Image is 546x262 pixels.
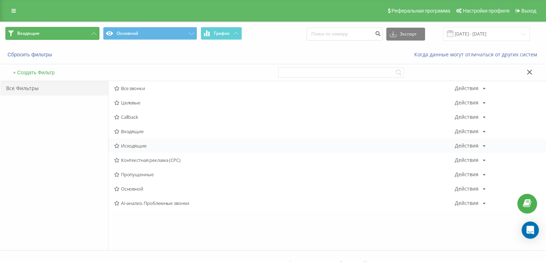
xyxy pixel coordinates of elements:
[214,31,230,36] span: График
[114,86,455,91] span: Все звонки
[455,201,479,206] div: Действия
[307,28,383,41] input: Поиск по номеру
[455,158,479,163] div: Действия
[114,143,455,148] span: Исходящие
[521,8,536,14] span: Выход
[0,81,108,95] div: Все Фильтры
[11,69,57,76] button: + Создать Фильтр
[455,100,479,105] div: Действия
[114,129,455,134] span: Входящие
[114,186,455,191] span: Основной
[114,114,455,120] span: Callback
[386,28,425,41] button: Экспорт
[455,114,479,120] div: Действия
[455,143,479,148] div: Действия
[17,31,39,36] span: Входящие
[201,27,242,40] button: График
[114,172,455,177] span: Пропущенные
[414,51,541,58] a: Когда данные могут отличаться от других систем
[5,51,56,58] button: Сбросить фильтры
[522,221,539,239] div: Open Intercom Messenger
[5,27,99,40] button: Входящие
[114,158,455,163] span: Контекстная реклама (CPC)
[114,100,455,105] span: Целевые
[391,8,450,14] span: Реферальная программа
[455,172,479,177] div: Действия
[114,201,455,206] span: AI-анализ. Проблемные звонки
[463,8,509,14] span: Настройки профиля
[455,186,479,191] div: Действия
[103,27,197,40] button: Основной
[524,69,535,76] button: Закрыть
[455,129,479,134] div: Действия
[455,86,479,91] div: Действия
